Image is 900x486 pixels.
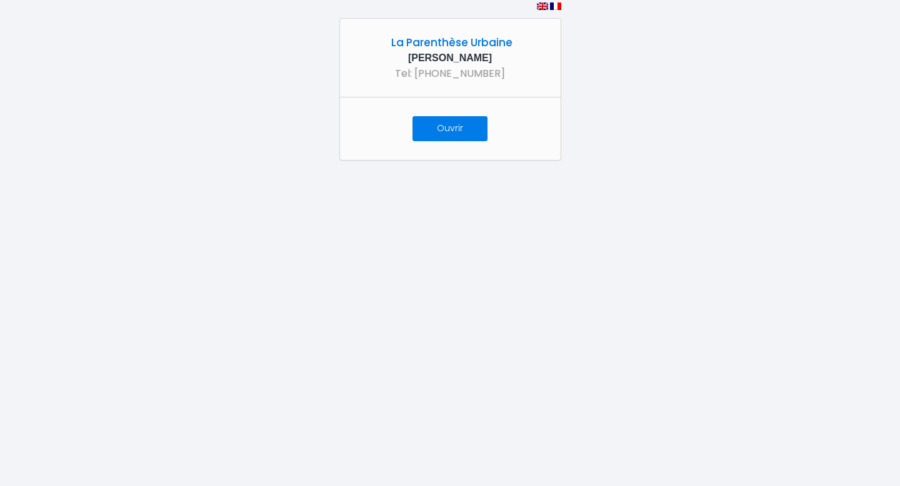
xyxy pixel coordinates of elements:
[412,116,487,141] button: Ouvrir
[354,36,546,49] h5: La Parenthèse Urbaine
[354,67,546,79] h5: Tel: [PHONE_NUMBER]
[550,2,561,10] img: fr.png
[354,52,546,64] h5: [PERSON_NAME]
[537,2,548,10] img: en.png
